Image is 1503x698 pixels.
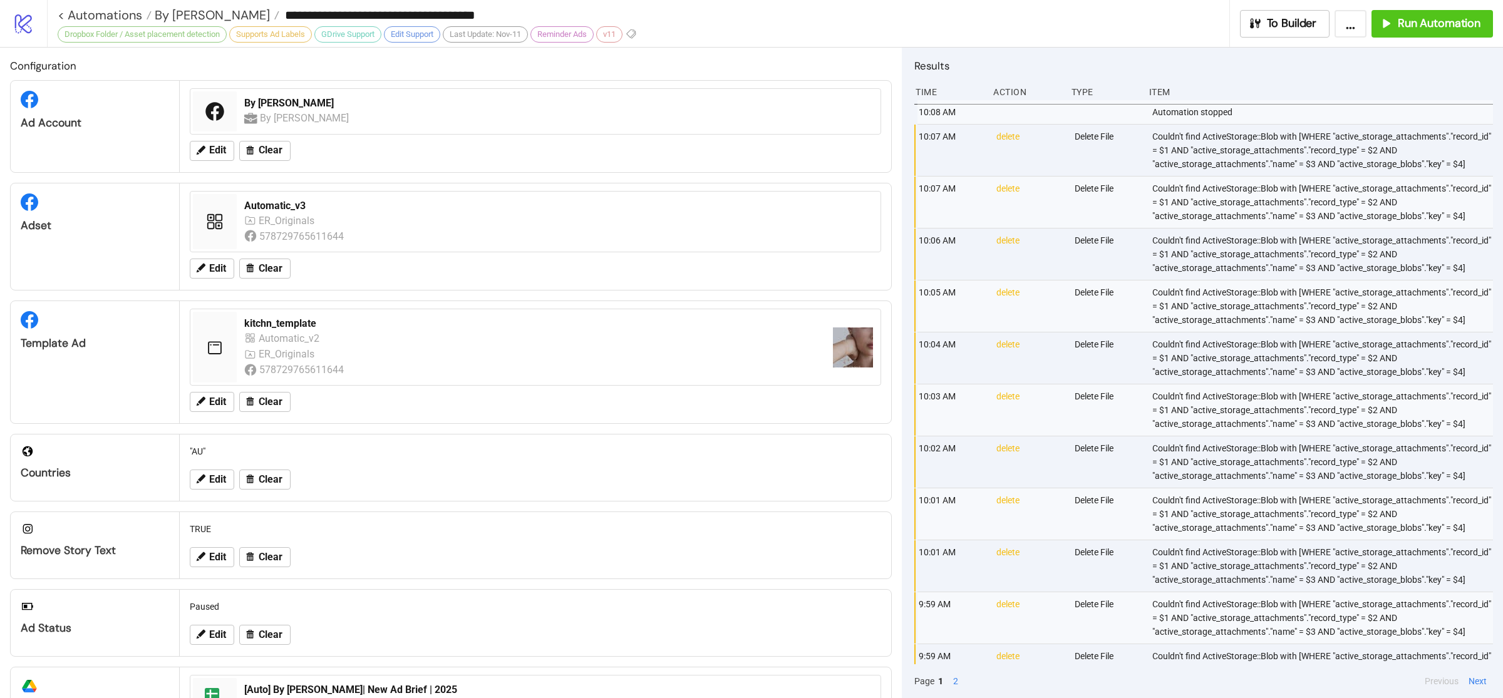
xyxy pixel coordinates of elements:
[917,177,986,228] div: 10:07 AM
[185,595,886,618] div: Paused
[1151,125,1496,176] div: Couldn't find ActiveStorage::Blob with [WHERE "active_storage_attachments"."record_id" = $1 AND "...
[209,145,226,156] span: Edit
[917,332,986,384] div: 10:04 AM
[530,26,594,43] div: Reminder Ads
[152,7,270,23] span: By [PERSON_NAME]
[917,100,986,124] div: 10:08 AM
[239,470,291,490] button: Clear
[1151,436,1496,488] div: Couldn't find ActiveStorage::Blob with [WHERE "active_storage_attachments"."record_id" = $1 AND "...
[190,259,234,279] button: Edit
[259,629,282,640] span: Clear
[1073,436,1142,488] div: Delete File
[1465,674,1490,688] button: Next
[21,543,169,558] div: Remove Story Text
[1073,177,1142,228] div: Delete File
[917,228,986,280] div: 10:06 AM
[209,263,226,274] span: Edit
[995,436,1064,488] div: delete
[995,177,1064,228] div: delete
[1073,540,1142,592] div: Delete File
[209,629,226,640] span: Edit
[259,263,282,274] span: Clear
[1151,100,1496,124] div: Automation stopped
[21,116,169,130] div: Ad Account
[917,488,986,540] div: 10:01 AM
[259,331,323,346] div: Automatic_v2
[995,488,1064,540] div: delete
[917,644,986,695] div: 9:59 AM
[1151,488,1496,540] div: Couldn't find ActiveStorage::Blob with [WHERE "active_storage_attachments"."record_id" = $1 AND "...
[914,80,983,104] div: Time
[1371,10,1493,38] button: Run Automation
[596,26,622,43] div: v11
[259,474,282,485] span: Clear
[190,547,234,567] button: Edit
[934,674,947,688] button: 1
[244,683,873,697] div: [Auto] By [PERSON_NAME]| New Ad Brief | 2025
[1073,228,1142,280] div: Delete File
[209,396,226,408] span: Edit
[1073,384,1142,436] div: Delete File
[1073,592,1142,644] div: Delete File
[239,625,291,645] button: Clear
[995,384,1064,436] div: delete
[1151,280,1496,332] div: Couldn't find ActiveStorage::Blob with [WHERE "active_storage_attachments"."record_id" = $1 AND "...
[259,213,318,228] div: ER_Originals
[259,145,282,156] span: Clear
[209,552,226,563] span: Edit
[21,621,169,635] div: Ad Status
[995,280,1064,332] div: delete
[1073,125,1142,176] div: Delete File
[1151,644,1496,695] div: Couldn't find ActiveStorage::Blob with [WHERE "active_storage_attachments"."record_id" = $1 AND "...
[914,58,1493,74] h2: Results
[995,644,1064,695] div: delete
[1073,332,1142,384] div: Delete File
[259,228,346,244] div: 578729765611644
[917,280,986,332] div: 10:05 AM
[995,540,1064,592] div: delete
[190,625,234,645] button: Edit
[1151,177,1496,228] div: Couldn't find ActiveStorage::Blob with [WHERE "active_storage_attachments"."record_id" = $1 AND "...
[185,517,886,541] div: TRUE
[21,466,169,480] div: Countries
[244,317,823,331] div: kitchn_template
[1151,384,1496,436] div: Couldn't find ActiveStorage::Blob with [WHERE "active_storage_attachments"."record_id" = $1 AND "...
[259,552,282,563] span: Clear
[244,96,873,110] div: By [PERSON_NAME]
[443,26,528,43] div: Last Update: Nov-11
[1151,592,1496,644] div: Couldn't find ActiveStorage::Blob with [WHERE "active_storage_attachments"."record_id" = $1 AND "...
[917,592,986,644] div: 9:59 AM
[995,228,1064,280] div: delete
[190,392,234,412] button: Edit
[917,125,986,176] div: 10:07 AM
[949,674,962,688] button: 2
[21,336,169,351] div: Template Ad
[239,547,291,567] button: Clear
[1398,16,1480,31] span: Run Automation
[244,199,873,213] div: Automatic_v3
[1151,332,1496,384] div: Couldn't find ActiveStorage::Blob with [WHERE "active_storage_attachments"."record_id" = $1 AND "...
[239,259,291,279] button: Clear
[995,592,1064,644] div: delete
[259,346,318,362] div: ER_Originals
[58,26,227,43] div: Dropbox Folder / Asset placement detection
[917,436,986,488] div: 10:02 AM
[914,674,934,688] span: Page
[152,9,279,21] a: By [PERSON_NAME]
[314,26,381,43] div: GDrive Support
[1151,540,1496,592] div: Couldn't find ActiveStorage::Blob with [WHERE "active_storage_attachments"."record_id" = $1 AND "...
[833,327,873,367] img: https://scontent-fra5-2.xx.fbcdn.net/v/t45.1600-4/491810685_4161197284112418_8076818386669981967_...
[1335,10,1366,38] button: ...
[239,392,291,412] button: Clear
[209,474,226,485] span: Edit
[10,58,892,74] h2: Configuration
[992,80,1061,104] div: Action
[21,218,169,233] div: Adset
[1151,228,1496,280] div: Couldn't find ActiveStorage::Blob with [WHERE "active_storage_attachments"."record_id" = $1 AND "...
[995,125,1064,176] div: delete
[1421,674,1462,688] button: Previous
[259,362,346,377] div: 578729765611644
[1073,280,1142,332] div: Delete File
[917,384,986,436] div: 10:03 AM
[260,110,351,126] div: By [PERSON_NAME]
